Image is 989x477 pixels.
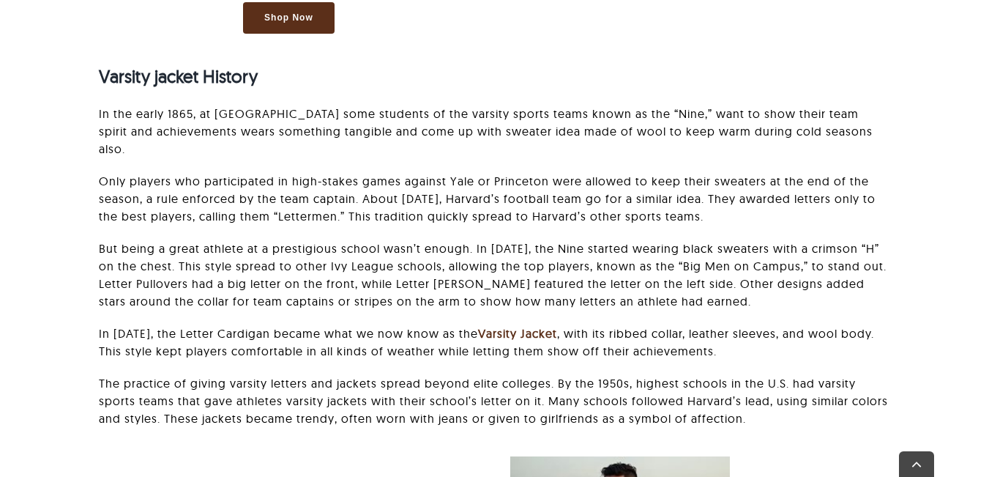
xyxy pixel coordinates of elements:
p: The practice of giving varsity letters and jackets spread beyond elite colleges. By the 1950s, hi... [99,374,890,427]
p: In the early 1865, at [GEOGRAPHIC_DATA] some students of the varsity sports teams known as the “N... [99,105,890,158]
p: But being a great athlete at a prestigious school wasn’t enough. In [DATE], the Nine started wear... [99,240,890,310]
span: Shop Now [264,12,313,24]
p: Only players who participated in high-stakes games against Yale or Princeton were allowed to keep... [99,172,890,225]
p: In [DATE], the Letter Cardigan became what we now know as the , with its ribbed collar, leather s... [99,325,890,360]
a: Varsity Jacket [478,326,557,341]
strong: Varsity jacket History [99,65,258,87]
a: Shop Now [243,2,335,34]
